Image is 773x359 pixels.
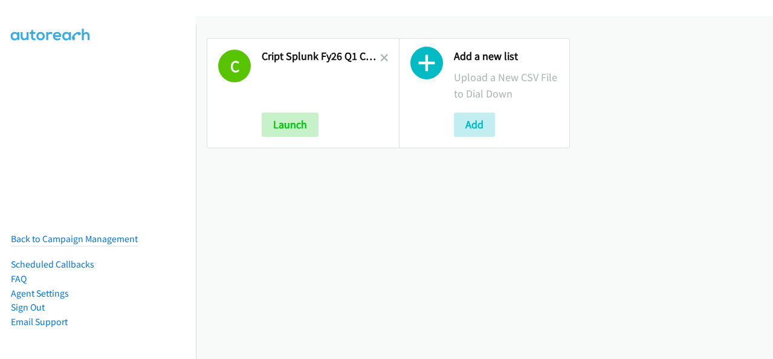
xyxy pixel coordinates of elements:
[454,50,558,64] h2: Add a new list
[11,259,94,270] a: Scheduled Callbacks
[11,233,138,245] a: Back to Campaign Management
[11,301,45,313] a: Sign Out
[454,113,495,137] button: Add
[218,50,251,82] h1: C
[11,288,69,299] a: Agent Settings
[454,69,558,102] p: Upload a New CSV File to Dial Down
[262,113,319,137] button: Launch
[11,273,27,285] a: FAQ
[262,50,380,64] h2: Cript Splunk Fy26 Q1 Cs O11 Y Sec Dmai Dm
[11,316,68,328] a: Email Support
